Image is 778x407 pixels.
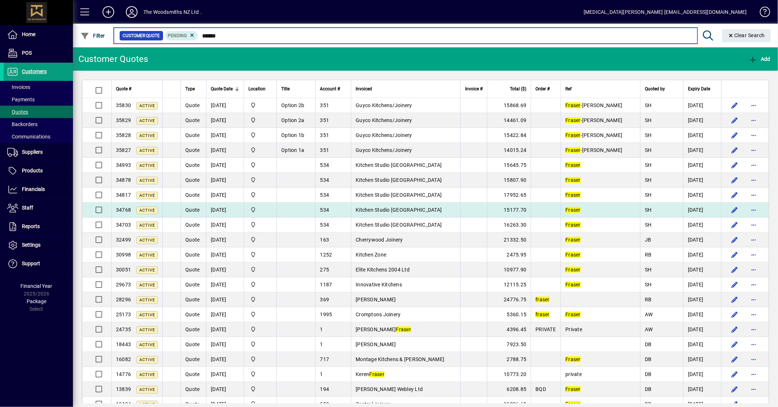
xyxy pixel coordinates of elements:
[116,117,131,123] span: 35829
[356,85,372,93] span: Invoiced
[487,247,531,262] td: 2475.95
[22,168,43,173] span: Products
[565,117,581,123] em: Fraser
[645,85,665,93] span: Quoted by
[565,282,581,287] em: Fraser
[139,193,155,198] span: Active
[748,204,759,216] button: More options
[185,282,200,287] span: Quote
[139,238,155,243] span: Active
[22,69,47,74] span: Customers
[645,267,652,273] span: SH
[748,279,759,290] button: More options
[139,298,155,302] span: Active
[206,292,244,307] td: [DATE]
[729,234,740,246] button: Edit
[123,32,160,39] span: Customer Quote
[356,237,403,243] span: Cherrywood Joinery
[248,236,272,244] span: The Woodsmiths
[168,33,187,38] span: Pending
[4,26,73,44] a: Home
[729,204,740,216] button: Edit
[729,114,740,126] button: Edit
[139,328,155,332] span: Active
[206,98,244,113] td: [DATE]
[120,5,143,19] button: Profile
[729,219,740,231] button: Edit
[748,338,759,350] button: More options
[748,309,759,320] button: More options
[487,292,531,307] td: 24776.75
[4,218,73,236] a: Reports
[281,85,311,93] div: Title
[22,186,45,192] span: Financials
[729,294,740,305] button: Edit
[729,324,740,335] button: Edit
[645,326,653,332] span: AW
[185,207,200,213] span: Quote
[22,149,43,155] span: Suppliers
[206,203,244,218] td: [DATE]
[143,6,202,18] div: The Woodsmiths NZ Ltd .
[729,174,740,186] button: Edit
[565,132,581,138] em: Fraser
[729,144,740,156] button: Edit
[281,85,290,93] span: Title
[565,252,581,258] em: Fraser
[281,132,304,138] span: Option 1b
[748,249,759,261] button: More options
[206,188,244,203] td: [DATE]
[729,309,740,320] button: Edit
[748,174,759,186] button: More options
[281,102,304,108] span: Option 2b
[535,85,556,93] div: Order #
[206,262,244,277] td: [DATE]
[206,173,244,188] td: [DATE]
[116,312,131,317] span: 25173
[565,177,581,183] em: Fraser
[645,132,652,138] span: SH
[320,85,347,93] div: Account #
[747,52,772,66] button: Add
[320,177,329,183] span: 534
[206,232,244,247] td: [DATE]
[139,253,155,258] span: Active
[185,267,200,273] span: Quote
[683,188,721,203] td: [DATE]
[645,192,652,198] span: SH
[4,81,73,93] a: Invoices
[116,177,131,183] span: 34878
[211,85,239,93] div: Quote Date
[729,99,740,111] button: Edit
[535,312,550,317] em: fraser
[748,324,759,335] button: More options
[139,103,155,108] span: Active
[4,93,73,106] a: Payments
[248,85,266,93] span: Location
[748,99,759,111] button: More options
[7,121,38,127] span: Backorders
[645,252,652,258] span: RB
[565,267,581,273] em: Fraser
[748,264,759,275] button: More options
[206,307,244,322] td: [DATE]
[748,114,759,126] button: More options
[185,252,200,258] span: Quote
[565,102,622,108] span: -[PERSON_NAME]
[683,158,721,173] td: [DATE]
[320,102,329,108] span: 351
[116,85,158,93] div: Quote #
[185,117,200,123] span: Quote
[248,176,272,184] span: The Woodsmiths
[487,232,531,247] td: 21332.50
[22,31,35,37] span: Home
[185,132,200,138] span: Quote
[356,85,456,93] div: Invoiced
[565,326,582,332] span: Private
[281,117,304,123] span: Option 2a
[396,326,411,332] em: Fraser
[748,56,770,62] span: Add
[683,247,721,262] td: [DATE]
[4,180,73,199] a: Financials
[320,85,340,93] span: Account #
